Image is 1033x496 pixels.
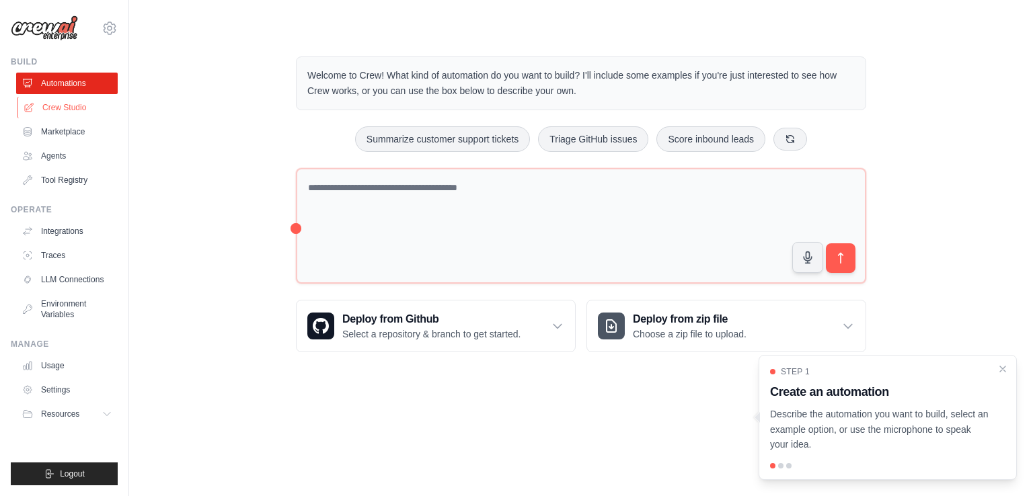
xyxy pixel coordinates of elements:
p: Describe the automation you want to build, select an example option, or use the microphone to spe... [770,407,989,452]
span: Resources [41,409,79,419]
a: Settings [16,379,118,401]
h3: Deploy from Github [342,311,521,327]
a: Agents [16,145,118,167]
a: Crew Studio [17,97,119,118]
a: Environment Variables [16,293,118,325]
a: Traces [16,245,118,266]
div: Build [11,56,118,67]
h3: Create an automation [770,382,989,401]
p: Choose a zip file to upload. [633,327,747,341]
span: Logout [60,468,85,479]
p: Select a repository & branch to get started. [342,327,521,341]
div: Operate [11,204,118,215]
a: Marketplace [16,121,118,142]
iframe: Chat Widget [966,431,1033,496]
button: Score inbound leads [656,126,765,152]
button: Summarize customer support tickets [355,126,530,152]
button: Triage GitHub issues [538,126,648,152]
div: Manage [11,339,118,349]
a: Integrations [16,220,118,242]
span: Step 1 [781,366,810,377]
h3: Deploy from zip file [633,311,747,327]
p: Welcome to Crew! What kind of automation do you want to build? I'll include some examples if you'... [307,68,855,99]
a: LLM Connections [16,269,118,290]
img: Logo [11,15,78,41]
button: Resources [16,403,118,425]
a: Tool Registry [16,169,118,191]
button: Close walkthrough [997,364,1008,374]
button: Logout [11,462,118,485]
a: Automations [16,73,118,94]
a: Usage [16,355,118,376]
